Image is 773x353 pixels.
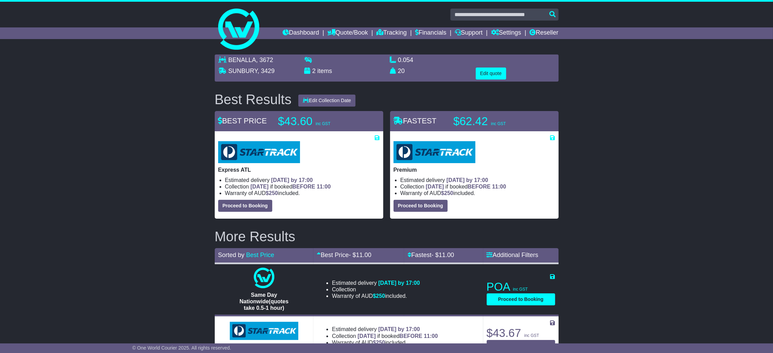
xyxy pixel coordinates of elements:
span: - $ [349,252,371,258]
button: Edit Collection Date [298,95,356,107]
span: 11.00 [439,252,454,258]
a: Support [455,27,483,39]
span: if booked [426,184,506,190]
span: [DATE] by 17:00 [378,280,420,286]
button: Proceed to Booking [394,200,448,212]
li: Warranty of AUD included. [400,190,555,196]
span: BEST PRICE [218,117,267,125]
li: Warranty of AUD included. [332,339,438,346]
span: 250 [444,190,453,196]
span: inc GST [316,121,331,126]
a: Quote/Book [327,27,368,39]
button: Proceed to Booking [487,293,555,305]
li: Collection [332,286,420,293]
span: BENALLA [228,57,256,63]
span: 11:00 [317,184,331,190]
li: Collection [332,333,438,339]
a: Reseller [529,27,558,39]
img: StarTrack: Premium [394,141,475,163]
a: Tracking [376,27,407,39]
button: Proceed to Booking [487,340,555,352]
span: 250 [376,293,385,299]
span: inc GST [491,121,506,126]
p: $62.42 [453,114,539,128]
img: StarTrack: Express ATL [218,141,300,163]
li: Collection [225,183,380,190]
span: BEFORE [292,184,315,190]
a: Financials [415,27,446,39]
span: , 3672 [256,57,273,63]
span: BEFORE [468,184,491,190]
a: Best Price [246,252,274,258]
span: 0.054 [398,57,413,63]
li: Collection [400,183,555,190]
span: items [317,68,332,74]
li: Estimated delivery [332,280,420,286]
span: 2 [312,68,316,74]
span: 11:00 [424,333,438,339]
span: [DATE] [358,333,376,339]
li: Warranty of AUD included. [225,190,380,196]
a: Settings [491,27,521,39]
p: $43.67 [487,326,555,340]
span: [DATE] [426,184,444,190]
span: © One World Courier 2025. All rights reserved. [132,345,231,351]
span: 250 [376,340,385,345]
p: $43.60 [278,114,364,128]
span: $ [266,190,278,196]
span: 11:00 [492,184,506,190]
span: if booked [358,333,438,339]
span: inc GST [524,333,539,338]
li: Estimated delivery [400,177,555,183]
span: if booked [250,184,331,190]
span: FASTEST [394,117,437,125]
span: [DATE] [250,184,269,190]
span: 250 [269,190,278,196]
span: - $ [432,252,454,258]
span: Same Day Nationwide(quotes take 0.5-1 hour) [239,292,288,311]
li: Warranty of AUD included. [332,293,420,299]
a: Fastest- $11.00 [408,252,454,258]
span: $ [373,340,385,345]
span: SUNBURY [228,68,258,74]
p: Express ATL [218,167,380,173]
span: BEFORE [399,333,422,339]
span: , 3429 [258,68,275,74]
a: Best Price- $11.00 [317,252,371,258]
div: Best Results [211,92,295,107]
img: StarTrack: Express [230,322,298,340]
h2: More Results [215,229,559,244]
li: Estimated delivery [225,177,380,183]
span: [DATE] by 17:00 [378,326,420,332]
span: 11.00 [356,252,371,258]
li: Estimated delivery [332,326,438,332]
span: 20 [398,68,405,74]
span: $ [441,190,453,196]
a: Dashboard [283,27,319,39]
span: [DATE] by 17:00 [271,177,313,183]
span: [DATE] by 17:00 [447,177,488,183]
button: Edit quote [476,68,506,80]
img: One World Courier: Same Day Nationwide(quotes take 0.5-1 hour) [254,268,274,288]
p: Premium [394,167,555,173]
span: Sorted by [218,252,245,258]
button: Proceed to Booking [218,200,272,212]
span: inc GST [513,287,528,292]
span: $ [373,293,385,299]
p: POA [487,280,555,294]
a: Additional Filters [487,252,538,258]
